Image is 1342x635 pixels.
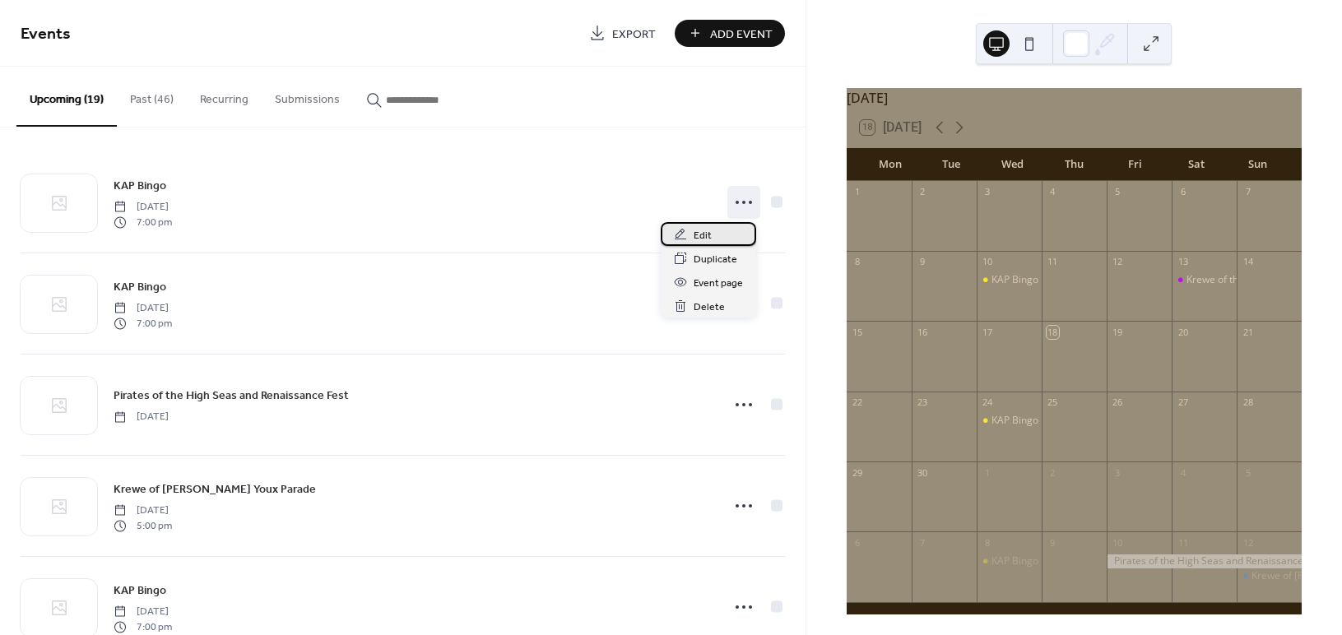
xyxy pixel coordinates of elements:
div: 22 [852,396,864,409]
div: KAP Bingo [977,273,1042,287]
span: Delete [694,299,725,316]
div: 29 [852,466,864,479]
span: [DATE] [114,200,172,215]
div: KAP Bingo [991,554,1038,568]
div: Tue [921,148,982,181]
div: 30 [917,466,929,479]
div: 11 [1047,256,1059,268]
div: KAP Bingo [977,414,1042,428]
div: 9 [917,256,929,268]
button: Upcoming (19) [16,67,117,127]
div: 16 [917,326,929,338]
span: Duplicate [694,251,737,268]
button: Submissions [262,67,353,125]
div: 20 [1177,326,1189,338]
div: Sat [1166,148,1227,181]
div: 8 [982,536,994,549]
div: 1 [852,186,864,198]
div: 3 [982,186,994,198]
a: KAP Bingo [114,581,166,600]
div: Krewe of the Vixens Cornhole Tournament [1172,273,1237,287]
a: Krewe of [PERSON_NAME] Youx Parade [114,480,316,498]
div: [DATE] [847,88,1302,108]
span: KAP Bingo [114,582,166,600]
a: Pirates of the High Seas and Renaissance Fest [114,386,349,405]
div: Krewe of Dominque Youx Parade [1237,569,1302,583]
div: 21 [1242,326,1254,338]
div: Pirates of the High Seas and Renaissance Fest [1107,554,1302,568]
div: 12 [1242,536,1254,549]
span: Events [21,18,71,50]
div: 10 [1112,536,1124,549]
div: 3 [1112,466,1124,479]
div: Sun [1228,148,1289,181]
div: 12 [1112,256,1124,268]
div: 17 [982,326,994,338]
div: 2 [917,186,929,198]
span: 7:00 pm [114,619,172,634]
div: KAP Bingo [977,554,1042,568]
span: Export [612,25,656,43]
div: 6 [852,536,864,549]
div: 24 [982,396,994,409]
span: Event page [694,275,743,292]
div: 4 [1177,466,1189,479]
div: 27 [1177,396,1189,409]
div: 18 [1047,326,1059,338]
a: KAP Bingo [114,176,166,195]
div: Fri [1105,148,1166,181]
div: 9 [1047,536,1059,549]
div: 8 [852,256,864,268]
div: 26 [1112,396,1124,409]
span: [DATE] [114,605,172,619]
span: Add Event [710,25,773,43]
span: 7:00 pm [114,316,172,331]
div: 5 [1112,186,1124,198]
span: KAP Bingo [114,279,166,296]
div: 14 [1242,256,1254,268]
span: Krewe of [PERSON_NAME] Youx Parade [114,481,316,498]
div: 10 [982,256,994,268]
span: [DATE] [114,301,172,316]
a: KAP Bingo [114,277,166,296]
div: 13 [1177,256,1189,268]
span: 5:00 pm [114,518,172,533]
div: 1 [982,466,994,479]
div: 6 [1177,186,1189,198]
div: 2 [1047,466,1059,479]
div: 4 [1047,186,1059,198]
span: Pirates of the High Seas and Renaissance Fest [114,387,349,405]
button: Recurring [187,67,262,125]
button: Past (46) [117,67,187,125]
div: 15 [852,326,864,338]
div: 23 [917,396,929,409]
div: Wed [982,148,1043,181]
div: 28 [1242,396,1254,409]
span: 7:00 pm [114,215,172,229]
span: [DATE] [114,503,172,518]
div: 19 [1112,326,1124,338]
span: Edit [694,227,712,244]
div: 7 [1242,186,1254,198]
span: [DATE] [114,410,169,424]
div: Thu [1043,148,1104,181]
button: Add Event [675,20,785,47]
a: Export [577,20,668,47]
div: KAP Bingo [991,273,1038,287]
span: KAP Bingo [114,178,166,195]
div: 7 [917,536,929,549]
div: 25 [1047,396,1059,409]
div: Mon [860,148,921,181]
div: KAP Bingo [991,414,1038,428]
div: 5 [1242,466,1254,479]
div: 11 [1177,536,1189,549]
